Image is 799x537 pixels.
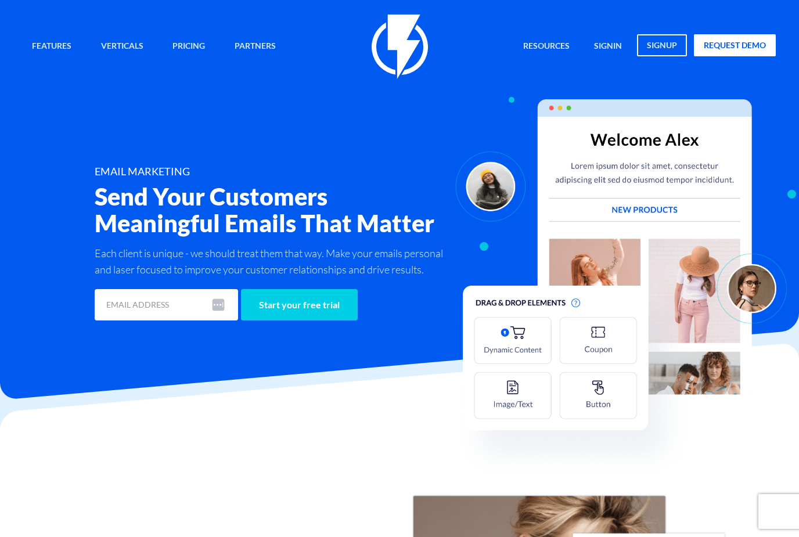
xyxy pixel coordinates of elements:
[694,34,776,56] a: request demo
[23,34,80,59] a: Features
[92,34,152,59] a: Verticals
[514,34,578,59] a: Resources
[95,289,238,320] input: EMAIL ADDRESS
[95,245,454,277] p: Each client is unique - we should treat them that way. Make your emails personal and laser focuse...
[585,34,631,59] a: signin
[95,183,454,236] h2: Send Your Customers Meaningful Emails That Matter
[95,166,454,178] h1: Email Marketing
[226,34,285,59] a: Partners
[164,34,214,59] a: Pricing
[241,289,358,320] input: Start your free trial
[637,34,687,56] a: signup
